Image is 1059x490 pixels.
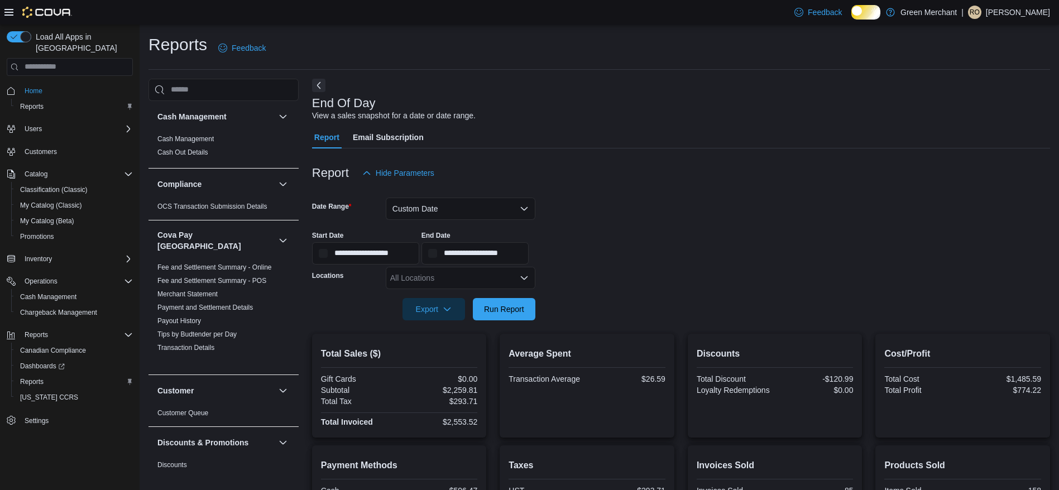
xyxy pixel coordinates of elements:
[20,308,97,317] span: Chargeback Management
[358,162,439,184] button: Hide Parameters
[376,167,434,179] span: Hide Parameters
[312,202,352,211] label: Date Range
[520,273,529,282] button: Open list of options
[20,122,46,136] button: Users
[20,232,54,241] span: Promotions
[884,374,960,383] div: Total Cost
[16,391,83,404] a: [US_STATE] CCRS
[31,31,133,54] span: Load All Apps in [GEOGRAPHIC_DATA]
[157,229,274,252] button: Cova Pay [GEOGRAPHIC_DATA]
[16,100,48,113] a: Reports
[157,263,272,272] span: Fee and Settlement Summary - Online
[157,304,253,311] a: Payment and Settlement Details
[11,99,137,114] button: Reports
[312,242,419,265] input: Press the down key to open a popover containing a calendar.
[16,199,133,212] span: My Catalog (Classic)
[777,386,853,395] div: $0.00
[20,252,56,266] button: Inventory
[473,298,535,320] button: Run Report
[409,298,458,320] span: Export
[157,437,248,448] h3: Discounts & Promotions
[276,436,290,449] button: Discounts & Promotions
[11,305,137,320] button: Chargeback Management
[20,328,133,342] span: Reports
[20,346,86,355] span: Canadian Compliance
[314,126,339,148] span: Report
[157,203,267,210] a: OCS Transaction Submission Details
[157,135,214,143] a: Cash Management
[697,347,854,361] h2: Discounts
[148,200,299,220] div: Compliance
[11,229,137,244] button: Promotions
[276,177,290,191] button: Compliance
[321,459,478,472] h2: Payment Methods
[11,289,137,305] button: Cash Management
[11,213,137,229] button: My Catalog (Beta)
[25,147,57,156] span: Customers
[312,79,325,92] button: Next
[16,375,48,388] a: Reports
[157,111,274,122] button: Cash Management
[509,374,584,383] div: Transaction Average
[2,166,137,182] button: Catalog
[157,461,187,469] a: Discounts
[401,417,477,426] div: $2,553.52
[25,87,42,95] span: Home
[11,358,137,374] a: Dashboards
[20,167,52,181] button: Catalog
[697,459,854,472] h2: Invoices Sold
[401,374,477,383] div: $0.00
[20,84,133,98] span: Home
[157,343,214,352] span: Transaction Details
[22,7,72,18] img: Cova
[157,437,274,448] button: Discounts & Promotions
[148,33,207,56] h1: Reports
[20,84,47,98] a: Home
[16,183,133,196] span: Classification (Classic)
[16,199,87,212] a: My Catalog (Classic)
[2,327,137,343] button: Reports
[697,374,773,383] div: Total Discount
[157,179,274,190] button: Compliance
[25,170,47,179] span: Catalog
[20,362,65,371] span: Dashboards
[2,143,137,160] button: Customers
[777,374,853,383] div: -$120.99
[16,183,92,196] a: Classification (Classic)
[11,182,137,198] button: Classification (Classic)
[157,385,194,396] h3: Customer
[25,416,49,425] span: Settings
[20,393,78,402] span: [US_STATE] CCRS
[20,292,76,301] span: Cash Management
[157,179,202,190] h3: Compliance
[157,317,201,325] a: Payout History
[157,202,267,211] span: OCS Transaction Submission Details
[16,344,133,357] span: Canadian Compliance
[157,344,214,352] a: Transaction Details
[484,304,524,315] span: Run Report
[2,251,137,267] button: Inventory
[16,391,133,404] span: Washington CCRS
[20,377,44,386] span: Reports
[16,359,69,373] a: Dashboards
[157,409,208,417] a: Customer Queue
[157,263,272,271] a: Fee and Settlement Summary - Online
[965,374,1041,383] div: $1,485.59
[276,234,290,247] button: Cova Pay [GEOGRAPHIC_DATA]
[353,126,424,148] span: Email Subscription
[16,290,81,304] a: Cash Management
[157,276,266,285] span: Fee and Settlement Summary - POS
[401,397,477,406] div: $293.71
[321,374,397,383] div: Gift Cards
[509,459,665,472] h2: Taxes
[312,231,344,240] label: Start Date
[11,198,137,213] button: My Catalog (Classic)
[20,122,133,136] span: Users
[157,111,227,122] h3: Cash Management
[16,290,133,304] span: Cash Management
[20,275,133,288] span: Operations
[157,148,208,156] a: Cash Out Details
